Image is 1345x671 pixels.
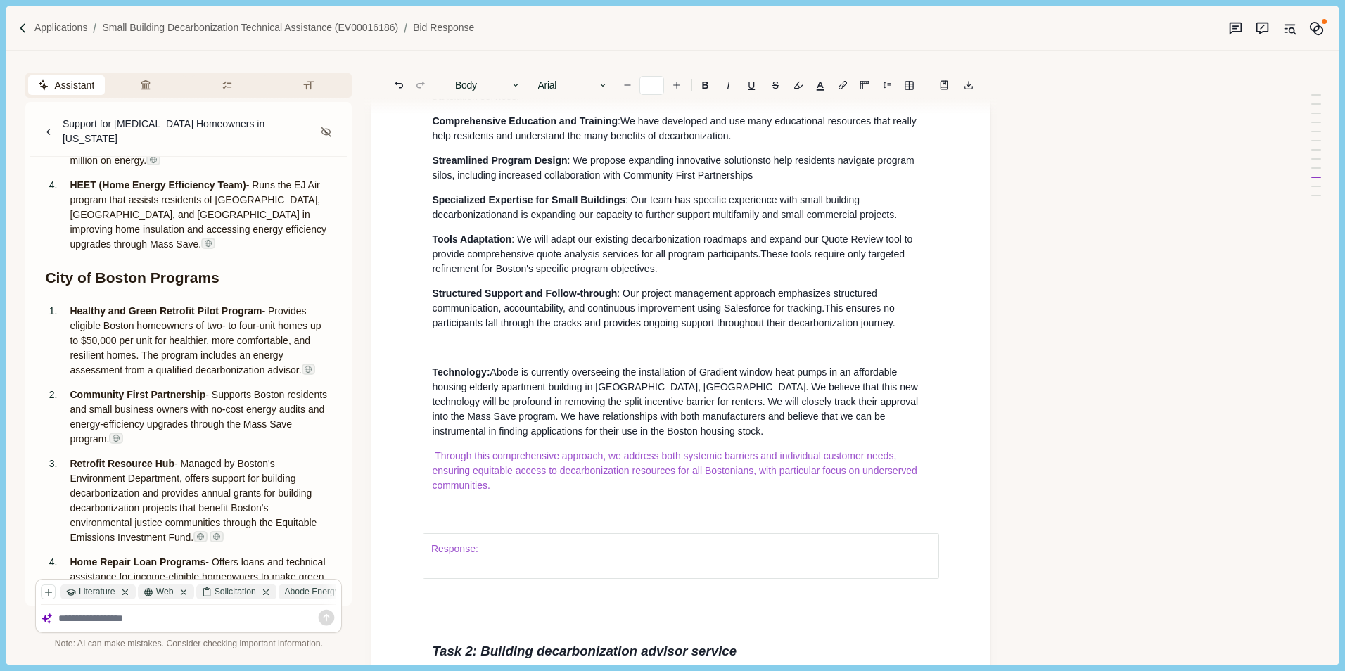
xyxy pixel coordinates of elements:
[855,75,874,95] button: Adjust margins
[432,288,617,299] span: Structured Support and Follow-through
[279,584,400,599] div: Abode Energy Ma....html
[432,155,567,166] span: Streamlined Program Design
[70,179,329,250] span: - Runs the EJ Air program that assists residents of [GEOGRAPHIC_DATA], [GEOGRAPHIC_DATA], and [GE...
[959,75,979,95] button: Export to docx
[934,75,954,95] button: Line height
[87,22,102,34] img: Forward slash icon
[432,366,487,378] span: Technology
[748,80,755,90] u: U
[618,115,620,127] span: :
[138,584,193,599] div: Web
[35,638,342,651] div: Note: AI can make mistakes. Consider checking important information.
[432,234,915,260] span: : We will adapt our existing decarbonization roadmaps and expand our Quote Review tool to provide...
[763,155,765,166] span: t
[833,75,853,95] button: Line height
[432,450,919,491] span: Through this comprehensive approach, we address both systemic barriers and individual customer ne...
[70,305,324,376] span: - Provides eligible Boston homeowners of two- to four-unit homes up to $50,000 per unit for healt...
[432,115,919,141] span: e have developed and use many educational resources that really help residents and understand the...
[432,366,921,437] span: Abode is currently overseeing the installation of Gradient window heat pumps in an affordable hou...
[432,194,862,220] span: : Our team has specific experience with small building decarbonization
[741,75,763,95] button: U
[432,194,625,205] span: Specialized Expertise for Small Buildings
[102,20,398,35] a: Small Building Decarbonization Technical Assistance (EV00016186)
[694,75,716,95] button: B
[54,78,94,93] span: Assistant
[620,115,630,127] span: W
[718,75,738,95] button: I
[667,75,687,95] button: Increase font size
[899,75,919,95] button: Line height
[70,556,328,597] span: - Offers loans and technical assistance for income-eligible homeowners to make green improvements.
[727,80,730,90] i: I
[568,155,763,166] span: : We propose expanding innovative solutions
[772,80,779,90] s: S
[70,305,262,317] span: Healthy and Green Retrofit Pilot Program
[432,644,737,658] span: Task 2: Building decarbonization advisor service
[70,556,205,568] span: Home Repair Loan Programs
[432,234,511,245] span: Tools Adaptation
[196,584,276,599] div: Solicitation
[618,75,637,95] button: Decrease font size
[70,389,205,400] span: Community First Partnership
[60,584,135,599] div: Literature
[398,22,413,34] img: Forward slash icon
[765,75,786,95] button: S
[70,458,174,469] span: Retrofit Resource Hub
[70,179,246,191] span: HEET (Home Energy Efficiency Team)
[448,75,528,95] button: Body
[70,458,319,543] span: - Managed by Boston's Environment Department, offers support for building decarbonization and pro...
[487,366,490,378] span: :
[432,115,618,127] span: Comprehensive Education and Training
[389,75,409,95] button: Undo
[411,75,431,95] button: Redo
[702,80,709,90] b: B
[432,288,879,314] span: : Our project management approach emphasizes structured communication, accountability, and contin...
[17,22,30,34] img: Forward slash icon
[877,75,897,95] button: Line height
[45,267,332,289] h1: City of Boston Programs
[413,20,474,35] a: Bid Response
[431,543,478,554] span: Response:
[502,209,897,220] span: and is expanding our capacity to further support multifamily and small commercial projects.
[34,20,88,35] a: Applications
[63,117,315,146] div: Support for [MEDICAL_DATA] Homeowners in [US_STATE]
[70,389,330,445] span: - Supports Boston residents and small business owners with no-cost energy audits and energy-effic...
[530,75,615,95] button: Arial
